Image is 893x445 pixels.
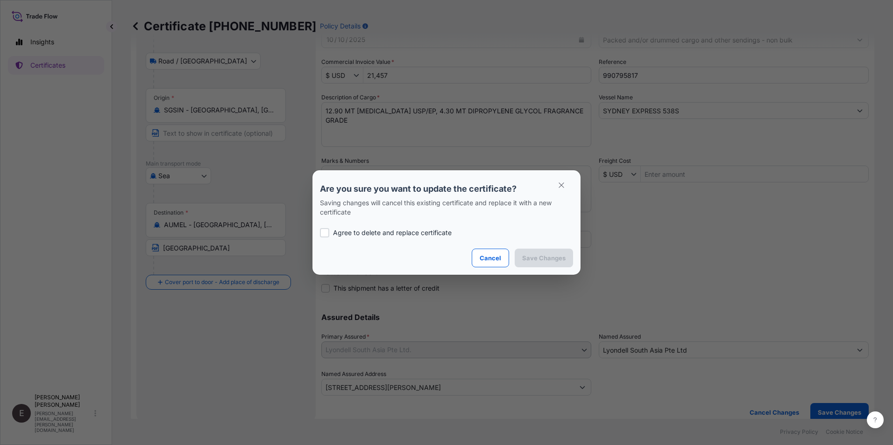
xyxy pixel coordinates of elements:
[472,249,509,267] button: Cancel
[320,183,573,195] p: Are you sure you want to update the certificate?
[320,198,573,217] p: Saving changes will cancel this existing certificate and replace it with a new certificate
[333,228,452,237] p: Agree to delete and replace certificate
[522,253,566,263] p: Save Changes
[480,253,501,263] p: Cancel
[515,249,573,267] button: Save Changes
